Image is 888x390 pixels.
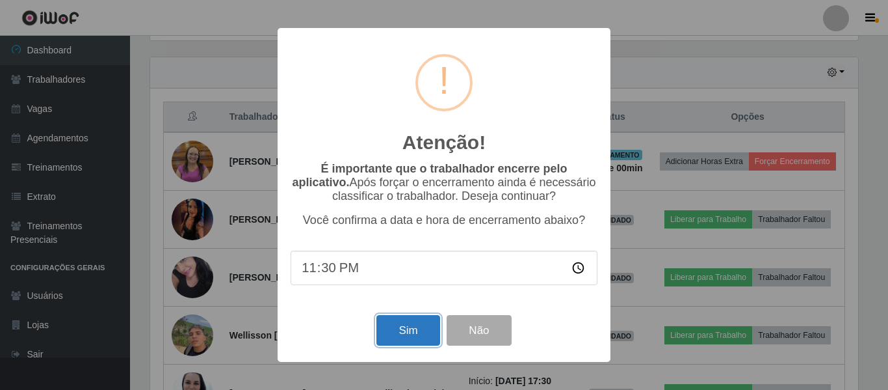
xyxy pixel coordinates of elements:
p: Você confirma a data e hora de encerramento abaixo? [291,214,597,227]
button: Sim [376,315,439,346]
p: Após forçar o encerramento ainda é necessário classificar o trabalhador. Deseja continuar? [291,162,597,203]
b: É importante que o trabalhador encerre pelo aplicativo. [292,162,567,189]
h2: Atenção! [402,131,486,154]
button: Não [447,315,511,346]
